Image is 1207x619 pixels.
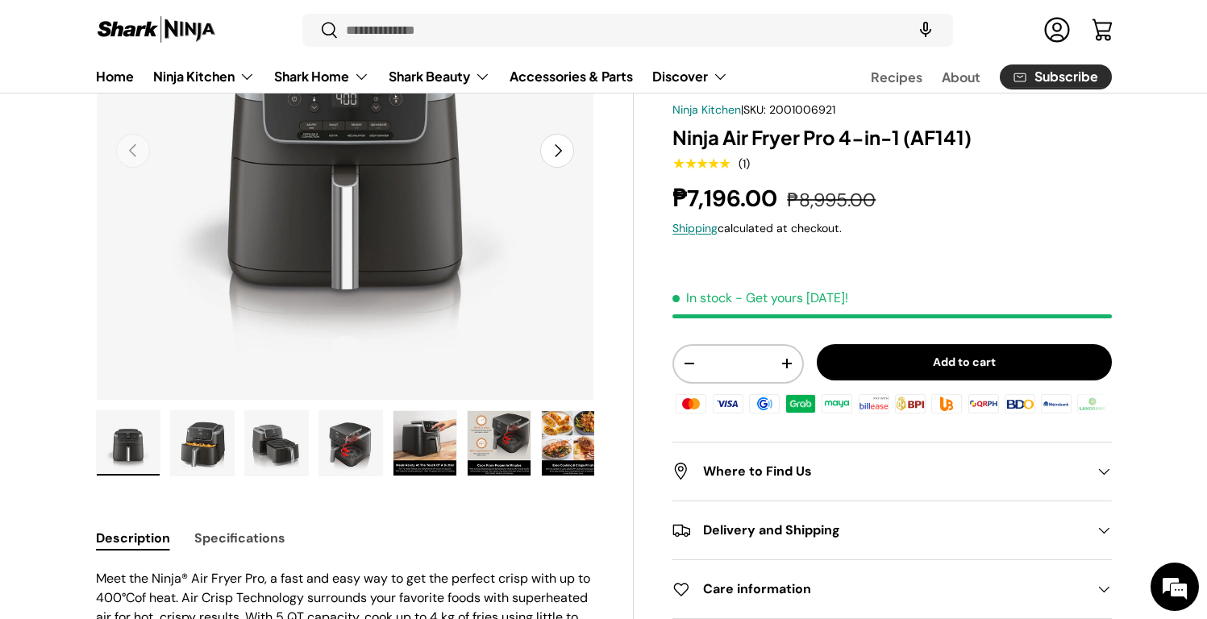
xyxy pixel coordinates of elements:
img: ubp [929,392,964,416]
div: (1) [739,158,750,170]
img: https://sharkninja.com.ph/products/ninja-air-fryer-pro-4-in-1-af141 [97,411,160,476]
img: gcash [747,392,782,416]
span: In stock [672,289,732,306]
a: Shipping [672,221,718,235]
span: Subscribe [1034,71,1098,84]
summary: Care information [672,560,1111,618]
div: 5.0 out of 5.0 stars [672,156,730,171]
nav: Secondary [832,60,1112,93]
p: - Get yours [DATE]! [735,289,848,306]
span: SKU: [743,102,766,117]
img: maya [819,392,855,416]
img: grabpay [783,392,818,416]
img: Shark Ninja Philippines [96,15,217,46]
strong: ₱7,196.00 [672,184,781,214]
a: About [942,61,980,93]
img: Ninja Air Fryer Pro 4-in-1 (AF141) [393,411,456,476]
h2: Care information [672,580,1085,599]
button: Add to cart [817,344,1112,380]
summary: Delivery and Shipping [672,501,1111,559]
img: Ninja Air Fryer Pro 4-in-1 (AF141) [171,411,234,476]
a: Ninja Kitchen [672,102,741,117]
span: ★★★★★ [672,156,730,172]
summary: Shark Home [264,60,379,93]
speech-search-button: Search by voice [900,13,951,48]
img: Ninja Air Fryer Pro 4-in-1 (AF141) [542,411,605,476]
img: landbank [1075,392,1110,416]
h2: Delivery and Shipping [672,521,1085,540]
img: bdo [1002,392,1038,416]
img: Ninja Air Fryer Pro 4-in-1 (AF141) [468,411,531,476]
img: billease [856,392,892,416]
button: Description [96,520,170,556]
div: calculated at checkout. [672,220,1111,237]
summary: Discover [643,60,738,93]
summary: Shark Beauty [379,60,500,93]
h1: Ninja Air Fryer Pro 4-in-1 (AF141) [672,125,1111,150]
img: Ninja Air Fryer Pro 4-in-1 (AF141) [319,411,382,476]
h2: Where to Find Us [672,462,1085,481]
s: ₱8,995.00 [787,188,876,212]
span: 2001006921 [769,102,835,117]
img: qrph [965,392,1001,416]
summary: Where to Find Us [672,442,1111,501]
a: Home [96,60,134,92]
img: master [673,392,709,416]
span: °C [122,589,135,606]
button: Specifications [194,520,285,556]
img: metrobank [1038,392,1074,416]
nav: Primary [96,60,728,93]
summary: Ninja Kitchen [144,60,264,93]
a: Recipes [871,61,922,93]
img: visa [710,392,745,416]
img: bpi [893,392,928,416]
span: | [741,102,835,117]
img: Ninja Air Fryer Pro 4-in-1 (AF141) [245,411,308,476]
a: Subscribe [1000,64,1112,89]
a: Accessories & Parts [510,60,633,92]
